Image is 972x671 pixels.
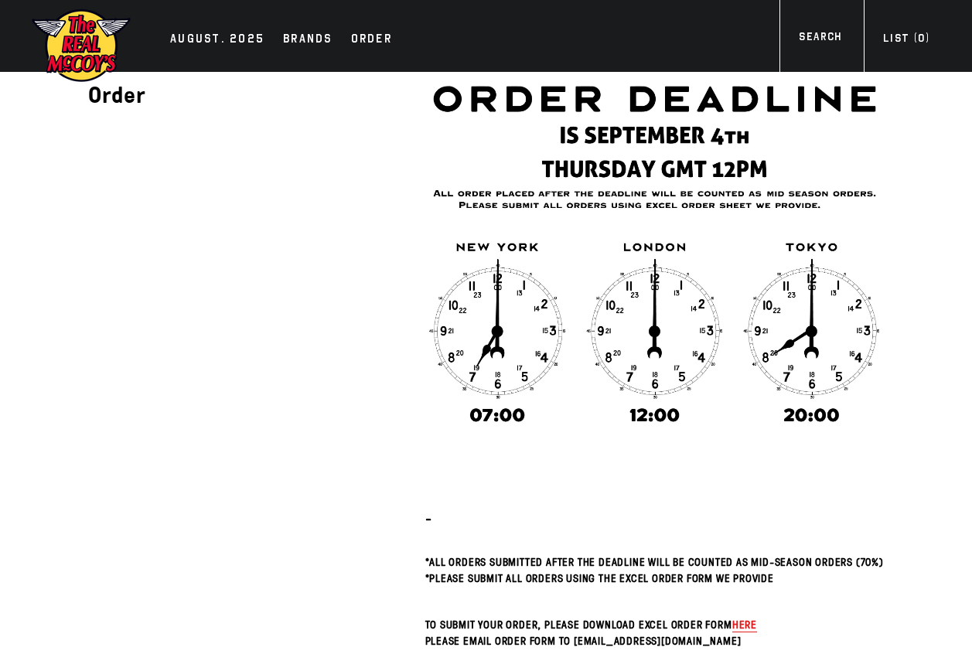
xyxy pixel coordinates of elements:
[799,29,841,49] div: Search
[732,617,757,632] a: here
[162,29,272,51] a: AUGUST. 2025
[425,617,732,632] span: To submit your order, please download Excel Order Form
[351,29,392,51] div: Order
[918,32,925,45] span: 0
[425,633,742,648] span: Please email Order Form to [EMAIL_ADDRESS][DOMAIN_NAME]
[170,29,264,51] div: AUGUST. 2025
[283,29,333,51] div: Brands
[864,30,949,51] a: List (0)
[883,30,929,51] div: List ( )
[31,8,131,83] img: mccoys-exhibition
[343,29,400,51] a: Order
[425,571,774,585] span: *Please submit all orders using the Excel Order Form we provide
[88,80,379,111] h1: Order
[425,509,432,527] strong: -
[779,29,861,49] a: Search
[425,554,884,569] span: *All orders submitted after the deadline will be counted as Mid-Season Orders (70%)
